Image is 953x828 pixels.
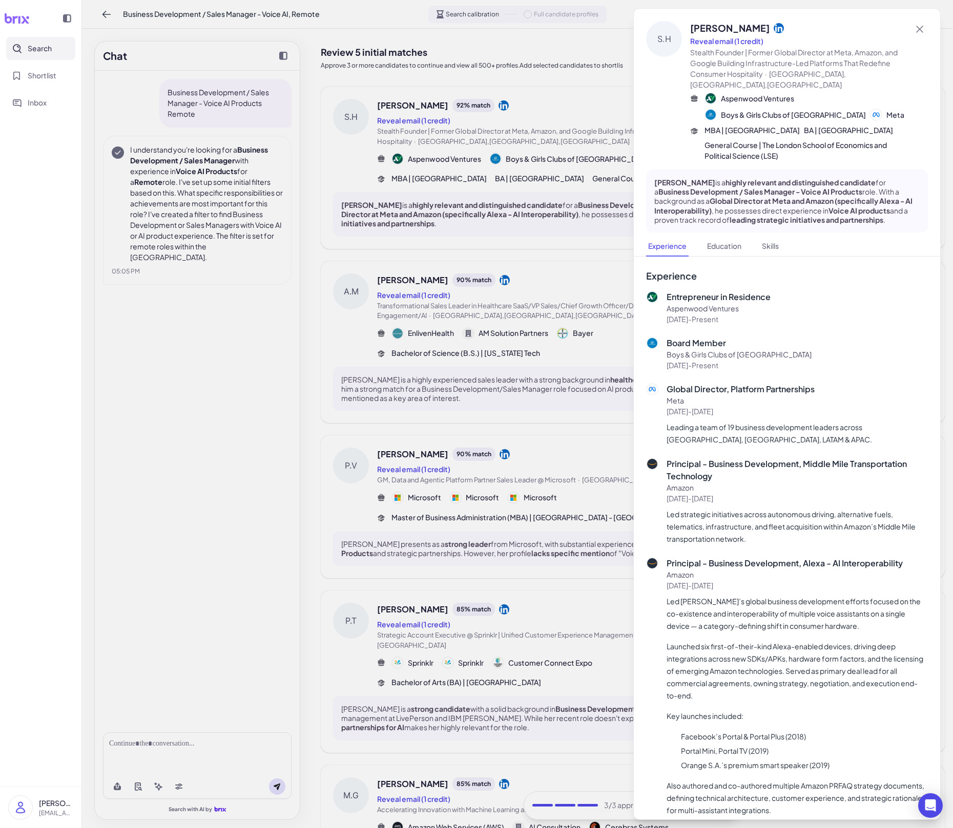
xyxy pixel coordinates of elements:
[9,796,32,819] img: user_logo.png
[667,557,928,569] p: Principal - Business Development, Alexa - AI Interoperability
[760,237,781,257] button: Skills
[765,69,767,78] span: ·
[667,383,928,395] p: Global Director, Platform Partnerships
[667,314,771,325] p: [DATE] - Present
[646,237,928,257] nav: Tabs
[647,338,657,348] img: 公司logo
[667,291,771,303] p: Entrepreneur in Residence
[647,558,657,568] img: 公司logo
[730,215,883,224] strong: leading strategic initiatives and partnerships
[705,237,743,257] button: Education
[654,178,920,224] p: is a for a role. With a background as a , he possesses direct experience in and a proven track re...
[667,406,928,417] p: [DATE] - [DATE]
[828,206,890,215] strong: Voice AI products
[690,21,770,35] span: [PERSON_NAME]
[667,482,928,493] p: Amazon
[658,187,862,196] strong: Business Development / Sales Manager - Voice AI Products
[39,798,73,809] p: [PERSON_NAME]
[690,36,763,47] button: Reveal email (1 credit)
[705,140,911,161] span: General Course | The London School of Economics and Political Science (LSE)
[667,349,812,360] p: Boys & Girls Clubs of [GEOGRAPHIC_DATA]
[667,779,928,816] p: Also authored and co-authored multiple Amazon PRFAQ strategy documents, defining technical archit...
[646,237,689,257] button: Experience
[667,640,928,702] p: Launched six first-of-their-kind Alexa-enabled devices, driving deep integrations across new SDKs...
[39,809,73,818] p: [EMAIL_ADDRESS][DOMAIN_NAME]
[667,710,928,722] p: Key launches included:
[678,730,928,742] li: Facebook’s Portal & Portal Plus (2018)
[646,269,928,283] h3: Experience
[706,93,716,103] img: 公司logo
[804,125,893,136] span: BA | [GEOGRAPHIC_DATA]
[28,70,56,81] span: Shortlist
[6,91,75,114] button: Inbox
[667,569,928,580] p: Amazon
[654,196,913,215] strong: Global Director at Meta and Amazon (specifically Alexa - AI Interoperability)
[678,745,928,757] li: Portal Mini, Portal TV (2019)
[654,178,715,187] strong: [PERSON_NAME]
[667,458,928,482] p: Principal - Business Development, Middle Mile Transportation Technology
[678,759,928,771] li: Orange S.A.’s premium smart speaker (2019)
[726,178,876,187] strong: highly relevant and distinguished candidate
[647,459,657,469] img: 公司logo
[667,395,928,406] p: Meta
[918,793,943,818] div: Open Intercom Messenger
[667,303,771,314] p: Aspenwood Ventures
[690,48,898,78] span: Stealth Founder | Former Global Director at Meta, Amazon, and Google Building Infrastructure-Led ...
[667,595,928,632] p: Led [PERSON_NAME]’s global business development efforts focused on the co-existence and interoper...
[28,43,52,54] span: Search
[6,37,75,60] button: Search
[721,110,866,120] span: Boys & Girls Clubs of [GEOGRAPHIC_DATA]
[667,493,928,504] p: [DATE] - [DATE]
[667,580,928,591] p: [DATE] - [DATE]
[706,110,716,120] img: 公司logo
[646,21,682,57] div: S.H
[667,421,928,445] p: Leading a team of 19 business development leaders across [GEOGRAPHIC_DATA], [GEOGRAPHIC_DATA], LA...
[886,110,904,120] span: Meta
[6,64,75,87] button: Shortlist
[667,337,812,349] p: Board Member
[647,384,657,394] img: 公司logo
[871,110,881,120] img: 公司logo
[705,125,800,136] span: MBA | [GEOGRAPHIC_DATA]
[28,97,47,108] span: Inbox
[667,508,928,545] p: Led strategic initiatives across autonomous driving, alternative fuels, telematics, infrastructur...
[647,292,657,302] img: 公司logo
[721,93,794,104] span: Aspenwood Ventures
[667,360,812,371] p: [DATE] - Present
